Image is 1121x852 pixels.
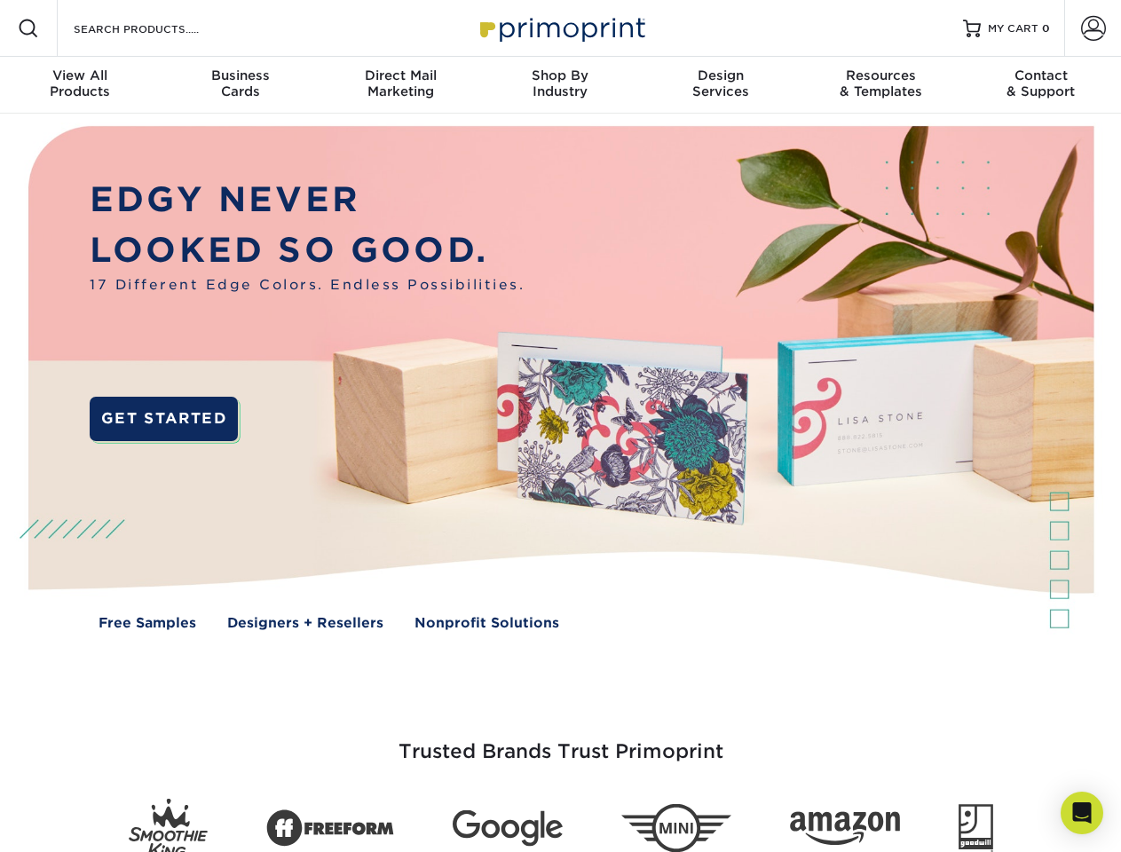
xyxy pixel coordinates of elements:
div: Services [641,67,801,99]
div: Open Intercom Messenger [1061,792,1103,834]
span: Design [641,67,801,83]
div: & Templates [801,67,960,99]
span: Resources [801,67,960,83]
div: Industry [480,67,640,99]
div: Cards [160,67,320,99]
a: Direct MailMarketing [320,57,480,114]
span: Shop By [480,67,640,83]
a: DesignServices [641,57,801,114]
span: Business [160,67,320,83]
a: Free Samples [99,613,196,634]
div: Marketing [320,67,480,99]
span: MY CART [988,21,1038,36]
div: & Support [961,67,1121,99]
img: Goodwill [959,804,993,852]
a: BusinessCards [160,57,320,114]
p: LOOKED SO GOOD. [90,225,525,276]
a: Resources& Templates [801,57,960,114]
span: 0 [1042,22,1050,35]
h3: Trusted Brands Trust Primoprint [42,698,1080,785]
a: Shop ByIndustry [480,57,640,114]
img: Amazon [790,812,900,846]
span: 17 Different Edge Colors. Endless Possibilities. [90,275,525,296]
a: Contact& Support [961,57,1121,114]
a: Nonprofit Solutions [414,613,559,634]
p: EDGY NEVER [90,175,525,225]
img: Primoprint [472,9,650,47]
span: Contact [961,67,1121,83]
input: SEARCH PRODUCTS..... [72,18,245,39]
img: Google [453,810,563,847]
span: Direct Mail [320,67,480,83]
a: Designers + Resellers [227,613,383,634]
a: GET STARTED [90,397,238,441]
